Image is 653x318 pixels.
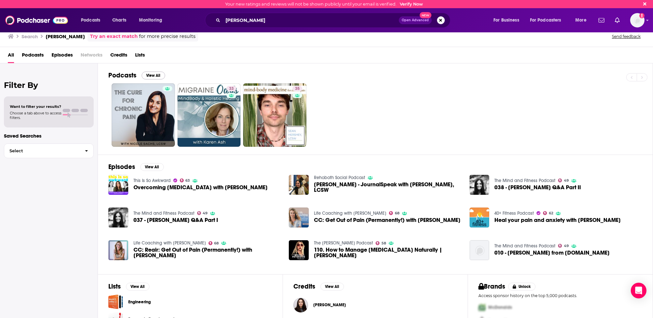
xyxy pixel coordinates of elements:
[314,217,460,223] span: CC: Get Out of Pain (Permanently!) with [PERSON_NAME]
[133,178,171,183] a: This Is So Awkward
[211,13,457,28] div: Search podcasts, credits, & more...
[133,210,194,216] a: The Mind and Fitness Podcast
[389,211,399,215] a: 68
[314,247,462,258] span: 110. How to Manage [MEDICAL_DATA] Naturally | [PERSON_NAME]
[564,244,569,247] span: 49
[133,247,281,258] span: CC: Reair: Get Out of Pain (Permanently!) with [PERSON_NAME]
[4,80,94,90] h2: Filter By
[223,15,399,25] input: Search podcasts, credits, & more...
[575,16,586,25] span: More
[108,294,123,309] a: Engineering
[478,282,505,291] h2: Brands
[139,16,162,25] span: Monitoring
[142,72,165,79] button: View All
[314,240,373,246] a: The Mikhaila Peterson Podcast
[399,16,432,24] button: Open AdvancedNew
[8,50,14,63] a: All
[243,83,306,147] a: 35
[133,240,206,246] a: Life Coaching with Christine Hassler
[470,175,490,195] a: 038 - Nicole Sachs Q&A Part II
[126,283,149,291] button: View All
[564,179,569,182] span: 49
[139,33,195,40] span: for more precise results
[295,86,300,92] span: 35
[494,243,555,249] a: The Mind and Fitness Podcast
[133,185,268,190] span: Overcoming [MEDICAL_DATA] with [PERSON_NAME]
[108,282,121,291] h2: Lists
[320,283,344,291] button: View All
[108,208,128,227] a: 037 - Nicole Sachs Q&A Part I
[543,211,553,215] a: 62
[639,13,645,18] svg: Email not verified
[420,12,431,18] span: New
[289,175,309,195] img: Nicole Sachs - JournalSpeak with Nicole Sachs, LCSW
[313,302,346,308] a: Nicole Sachs
[128,298,151,306] a: Engineering
[558,244,569,248] a: 49
[376,241,386,245] a: 58
[108,163,164,171] a: EpisodesView All
[470,208,490,227] img: Heal your pain and anxiety with Nicole Sachs
[4,143,94,158] button: Select
[293,298,308,312] img: Nicole Sachs
[229,86,234,92] span: 33
[494,185,581,190] span: 038 - [PERSON_NAME] Q&A Part II
[135,50,145,63] span: Lists
[381,242,386,245] span: 58
[108,282,149,291] a: ListsView All
[108,163,135,171] h2: Episodes
[289,240,309,260] img: 110. How to Manage Chronic Pain Naturally | Nicole Sachs
[81,16,100,25] span: Podcasts
[402,19,429,22] span: Open Advanced
[225,2,423,7] div: Your new ratings and reviews will not be shown publicly until your email is verified.
[81,50,102,63] span: Networks
[293,294,457,315] button: Nicole SachsNicole Sachs
[134,15,171,25] button: open menu
[610,34,643,39] button: Send feedback
[630,13,645,27] button: Show profile menu
[133,217,218,223] span: 037 - [PERSON_NAME] Q&A Part I
[612,15,622,26] a: Show notifications dropdown
[494,217,621,223] a: Heal your pain and anxiety with Nicole Sachs
[46,33,85,40] h3: [PERSON_NAME]
[226,86,236,91] a: 33
[313,302,346,308] span: [PERSON_NAME]
[108,71,165,79] a: PodcastsView All
[478,293,642,298] p: Access sponsor history on the top 5,000 podcasts.
[52,50,73,63] a: Episodes
[314,182,462,193] span: [PERSON_NAME] - JournalSpeak with [PERSON_NAME], LCSW
[22,50,44,63] a: Podcasts
[108,71,136,79] h2: Podcasts
[5,14,68,26] a: Podchaser - Follow, Share and Rate Podcasts
[108,175,128,195] img: Overcoming Chronic Pain with Nicole Sachs
[494,250,610,256] span: 010 - [PERSON_NAME] from [DOMAIN_NAME]
[558,178,569,182] a: 49
[508,283,536,291] button: Unlock
[476,301,488,314] img: First Pro Logo
[314,247,462,258] a: 110. How to Manage Chronic Pain Naturally | Nicole Sachs
[112,16,126,25] span: Charts
[494,210,534,216] a: 40+ Fitness Podcast
[596,15,607,26] a: Show notifications dropdown
[530,16,561,25] span: For Podcasters
[140,163,164,171] button: View All
[493,16,519,25] span: For Business
[292,86,302,91] a: 35
[185,179,190,182] span: 63
[571,15,595,25] button: open menu
[133,185,268,190] a: Overcoming Chronic Pain with Nicole Sachs
[314,175,365,180] a: Rehoboth Social Podcast
[631,283,646,298] div: Open Intercom Messenger
[488,305,512,310] span: McDonalds
[4,149,80,153] span: Select
[203,212,208,215] span: 49
[470,240,490,260] img: 010 - Nicole Sachs from TheCureforChronicPain.com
